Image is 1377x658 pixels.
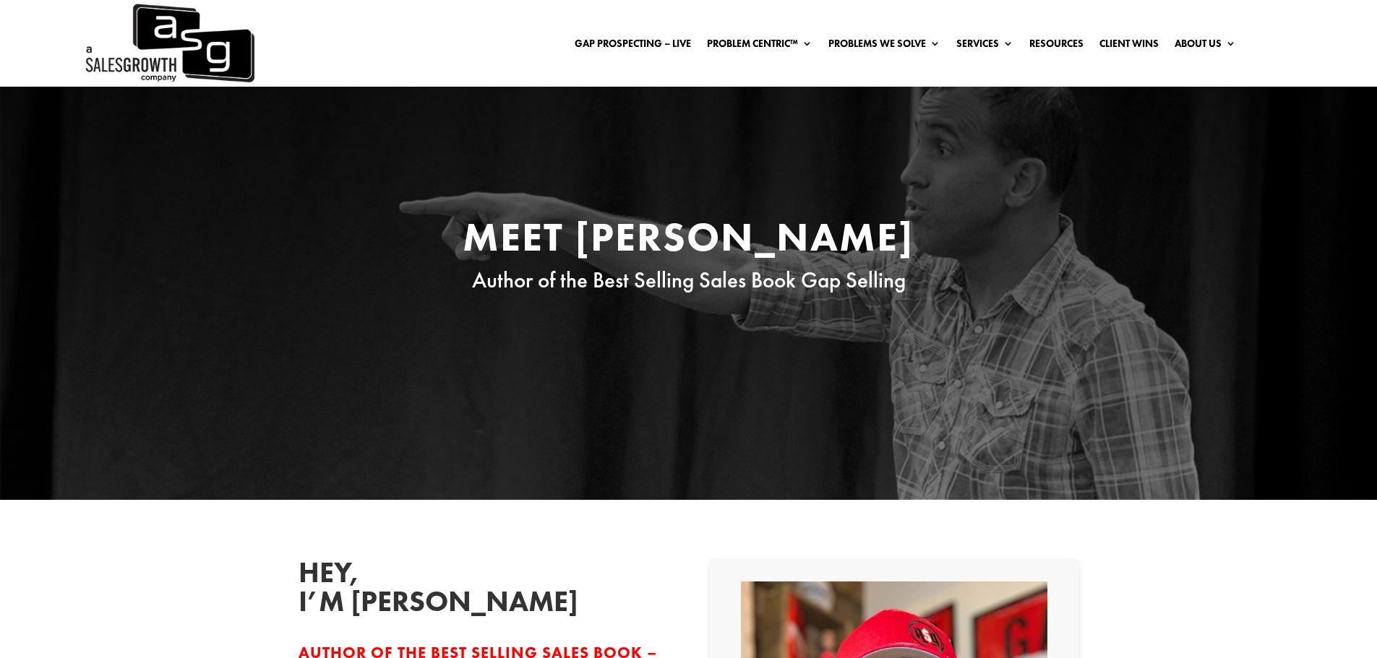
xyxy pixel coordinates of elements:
a: Client Wins [1099,38,1159,54]
a: Gap Prospecting – LIVE [575,38,691,54]
a: About Us [1175,38,1236,54]
span: Author of the Best Selling Sales Book Gap Selling [472,266,906,294]
h2: Hey, I’m [PERSON_NAME] [299,558,515,623]
a: Problem Centric™ [707,38,812,54]
h1: Meet [PERSON_NAME] [414,217,964,264]
a: Resources [1029,38,1084,54]
a: Services [956,38,1013,54]
a: Problems We Solve [828,38,940,54]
